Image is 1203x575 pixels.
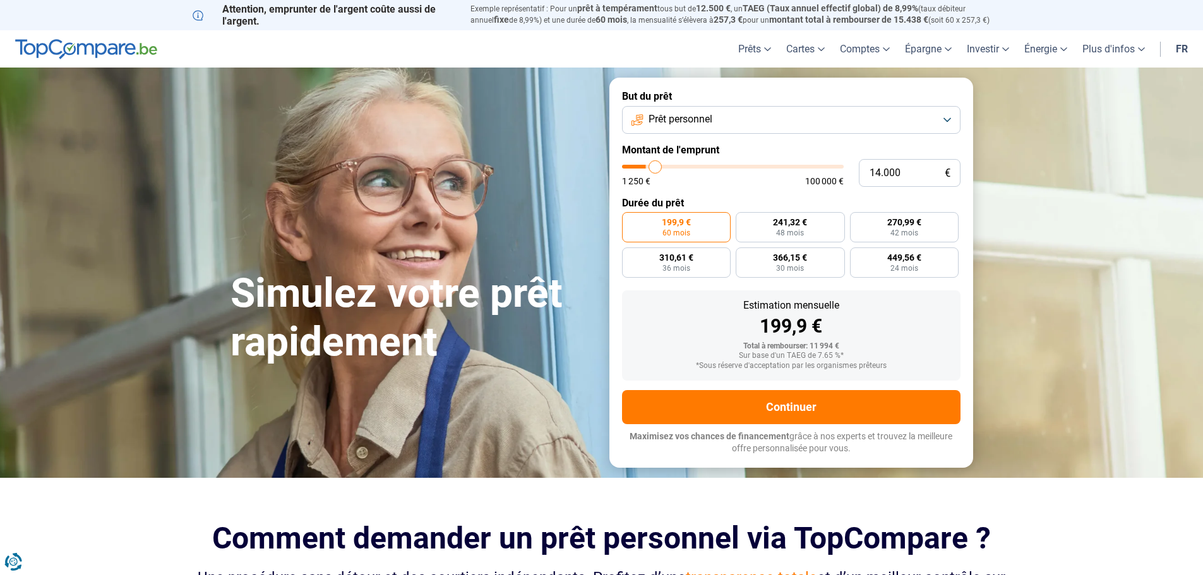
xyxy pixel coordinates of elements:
[622,106,961,134] button: Prêt personnel
[632,300,950,311] div: Estimation mensuelle
[662,264,690,272] span: 36 mois
[659,253,693,262] span: 310,61 €
[743,3,918,13] span: TAEG (Taux annuel effectif global) de 8,99%
[769,15,928,25] span: montant total à rembourser de 15.438 €
[731,30,779,68] a: Prêts
[897,30,959,68] a: Épargne
[779,30,832,68] a: Cartes
[622,177,650,186] span: 1 250 €
[622,197,961,209] label: Durée du prêt
[662,229,690,237] span: 60 mois
[596,15,627,25] span: 60 mois
[832,30,897,68] a: Comptes
[1017,30,1075,68] a: Énergie
[649,112,712,126] span: Prêt personnel
[193,3,455,27] p: Attention, emprunter de l'argent coûte aussi de l'argent.
[470,3,1011,26] p: Exemple représentatif : Pour un tous but de , un (taux débiteur annuel de 8,99%) et une durée de ...
[945,168,950,179] span: €
[577,3,657,13] span: prêt à tempérament
[193,521,1011,555] h2: Comment demander un prêt personnel via TopCompare ?
[714,15,743,25] span: 257,3 €
[632,352,950,360] div: Sur base d'un TAEG de 7.65 %*
[622,390,961,424] button: Continuer
[773,218,807,227] span: 241,32 €
[773,253,807,262] span: 366,15 €
[805,177,844,186] span: 100 000 €
[622,144,961,156] label: Montant de l'emprunt
[776,264,804,272] span: 30 mois
[632,317,950,336] div: 199,9 €
[622,430,961,455] p: grâce à nos experts et trouvez la meilleure offre personnalisée pour vous.
[887,218,921,227] span: 270,99 €
[662,218,691,227] span: 199,9 €
[696,3,731,13] span: 12.500 €
[776,229,804,237] span: 48 mois
[890,229,918,237] span: 42 mois
[1075,30,1152,68] a: Plus d'infos
[887,253,921,262] span: 449,56 €
[632,362,950,370] div: *Sous réserve d'acceptation par les organismes prêteurs
[890,264,918,272] span: 24 mois
[1168,30,1195,68] a: fr
[230,270,594,367] h1: Simulez votre prêt rapidement
[494,15,509,25] span: fixe
[630,431,789,441] span: Maximisez vos chances de financement
[632,342,950,351] div: Total à rembourser: 11 994 €
[622,90,961,102] label: But du prêt
[959,30,1017,68] a: Investir
[15,39,157,59] img: TopCompare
